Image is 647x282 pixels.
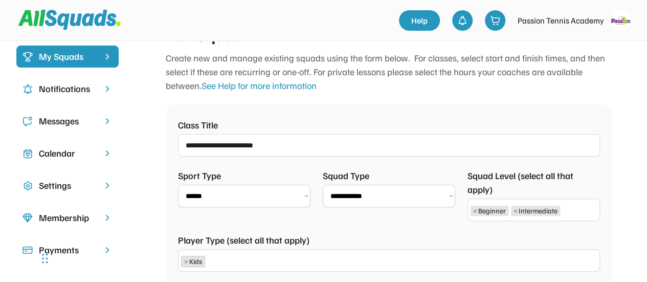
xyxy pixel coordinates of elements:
[473,207,477,214] span: ×
[39,50,96,63] div: My Squads
[514,207,518,214] span: ×
[23,84,33,94] img: Icon%20copy%204.svg
[518,14,604,27] div: Passion Tennis Academy
[39,243,96,257] div: Payments
[178,233,309,247] div: Player Type (select all that apply)
[102,213,113,223] img: chevron-right.svg
[102,148,113,158] img: chevron-right.svg
[178,169,234,183] div: Sport Type
[39,82,96,96] div: Notifications
[202,80,317,91] a: See Help for more information
[39,146,96,160] div: Calendar
[471,206,508,216] li: Beginner
[39,179,96,192] div: Settings
[39,211,96,225] div: Membership
[184,258,188,265] span: ×
[102,116,113,126] img: chevron-right.svg
[178,118,218,132] div: Class Title
[166,51,612,93] div: Create new and manage existing squads using the form below. For classes, select start and finish ...
[23,52,33,62] img: Icon%20%2823%29.svg
[39,114,96,128] div: Messages
[23,181,33,191] img: Icon%20copy%2016.svg
[490,15,500,26] img: shopping-cart-01%20%281%29.svg
[23,116,33,126] img: Icon%20copy%205.svg
[399,10,440,31] a: Help
[511,206,560,216] li: Intermediate
[23,148,33,159] img: Icon%20copy%207.svg
[467,169,600,197] div: Squad Level (select all that apply)
[181,256,205,267] li: Kids
[102,181,113,190] img: chevron-right.svg
[18,10,121,29] img: Squad%20Logo.svg
[23,213,33,223] img: Icon%20copy%208.svg
[457,15,467,26] img: bell-03%20%281%29.svg
[102,84,113,94] img: chevron-right.svg
[102,245,113,255] img: chevron-right.svg
[610,10,631,31] img: logo_square.gif
[102,52,113,61] img: chevron-right%20copy%203.svg
[323,169,379,183] div: Squad Type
